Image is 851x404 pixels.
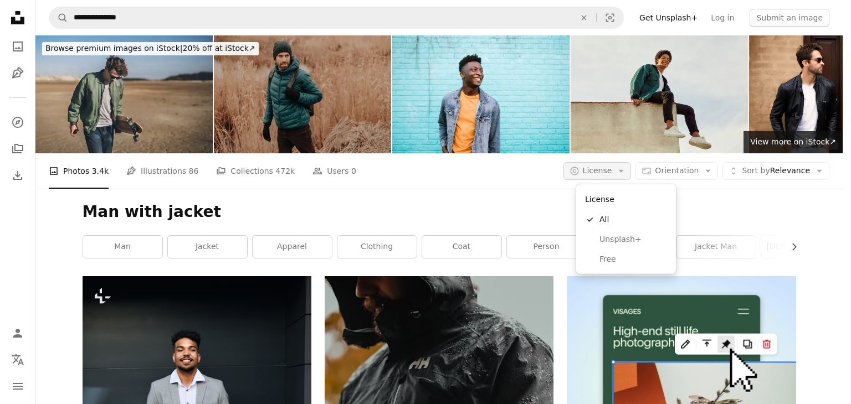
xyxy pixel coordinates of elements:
span: License [583,166,612,175]
div: License [576,184,676,274]
span: All [599,214,667,225]
div: License [581,189,671,210]
button: Orientation [635,162,718,180]
button: License [563,162,632,180]
span: Unsplash+ [599,234,667,245]
span: Free [599,254,667,265]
